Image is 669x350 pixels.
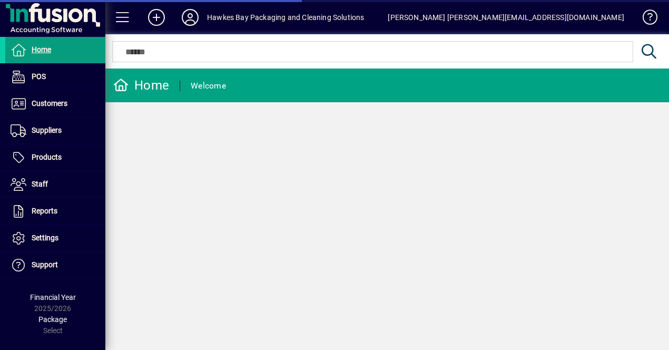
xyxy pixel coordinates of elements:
[32,153,62,161] span: Products
[113,77,169,94] div: Home
[5,64,105,90] a: POS
[32,99,67,108] span: Customers
[191,77,226,94] div: Welcome
[5,144,105,171] a: Products
[5,252,105,278] a: Support
[5,91,105,117] a: Customers
[30,293,76,302] span: Financial Year
[5,118,105,144] a: Suppliers
[32,45,51,54] span: Home
[5,225,105,251] a: Settings
[32,207,57,215] span: Reports
[32,180,48,188] span: Staff
[635,2,656,36] a: Knowledge Base
[388,9,624,26] div: [PERSON_NAME] [PERSON_NAME][EMAIL_ADDRESS][DOMAIN_NAME]
[5,198,105,225] a: Reports
[32,234,58,242] span: Settings
[140,8,173,27] button: Add
[32,126,62,134] span: Suppliers
[207,9,365,26] div: Hawkes Bay Packaging and Cleaning Solutions
[32,260,58,269] span: Support
[38,315,67,324] span: Package
[173,8,207,27] button: Profile
[5,171,105,198] a: Staff
[32,72,46,81] span: POS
